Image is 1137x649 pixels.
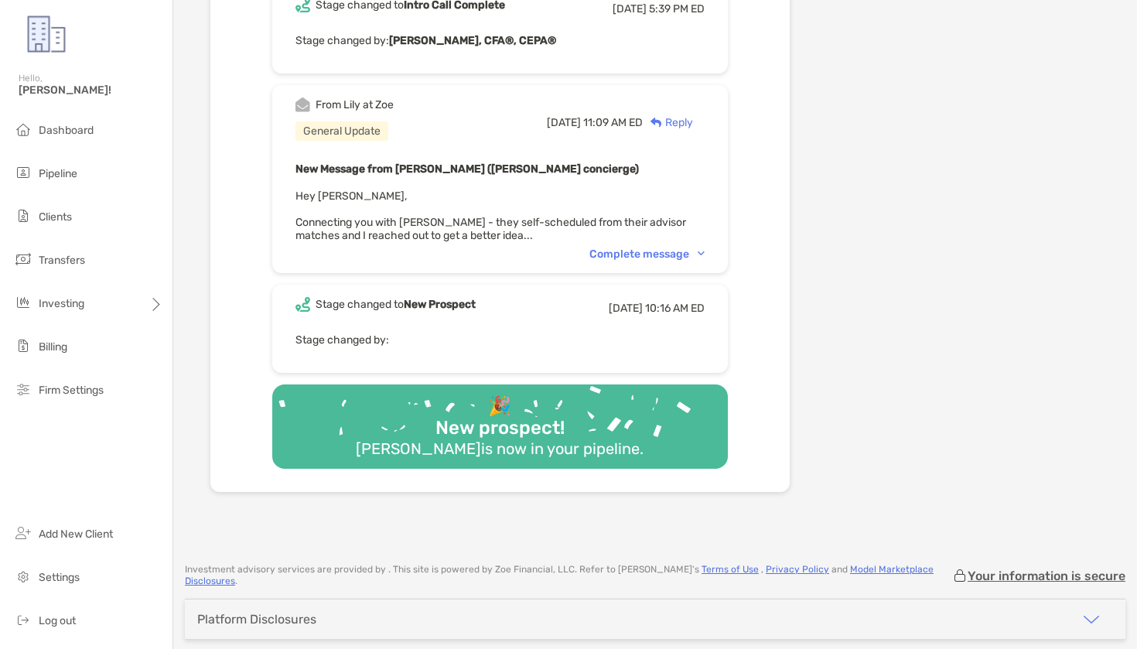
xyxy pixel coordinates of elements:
[39,210,72,224] span: Clients
[295,190,686,242] span: Hey [PERSON_NAME], Connecting you with [PERSON_NAME] - they self-scheduled from their advisor mat...
[295,162,639,176] b: New Message from [PERSON_NAME] ([PERSON_NAME] concierge)
[609,302,643,315] span: [DATE]
[645,302,705,315] span: 10:16 AM ED
[39,571,80,584] span: Settings
[39,384,104,397] span: Firm Settings
[589,248,705,261] div: Complete message
[968,569,1125,583] p: Your information is secure
[295,121,388,141] div: General Update
[185,564,952,587] p: Investment advisory services are provided by . This site is powered by Zoe Financial, LLC. Refer ...
[14,567,32,586] img: settings icon
[702,564,759,575] a: Terms of Use
[14,380,32,398] img: firm-settings icon
[547,116,581,129] span: [DATE]
[613,2,647,15] span: [DATE]
[295,31,705,50] p: Stage changed by:
[766,564,829,575] a: Privacy Policy
[698,251,705,256] img: Chevron icon
[19,84,163,97] span: [PERSON_NAME]!
[39,254,85,267] span: Transfers
[39,614,76,627] span: Log out
[14,610,32,629] img: logout icon
[14,163,32,182] img: pipeline icon
[14,250,32,268] img: transfers icon
[404,298,476,311] b: New Prospect
[643,114,693,131] div: Reply
[295,97,310,112] img: Event icon
[316,98,394,111] div: From Lily at Zoe
[39,167,77,180] span: Pipeline
[185,564,934,586] a: Model Marketplace Disclosures
[39,340,67,354] span: Billing
[39,124,94,137] span: Dashboard
[295,297,310,312] img: Event icon
[14,207,32,225] img: clients icon
[14,336,32,355] img: billing icon
[650,118,662,128] img: Reply icon
[1082,610,1101,629] img: icon arrow
[350,439,650,458] div: [PERSON_NAME] is now in your pipeline.
[14,293,32,312] img: investing icon
[295,330,705,350] p: Stage changed by:
[14,524,32,542] img: add_new_client icon
[482,395,517,418] div: 🎉
[583,116,643,129] span: 11:09 AM ED
[389,34,556,47] b: [PERSON_NAME], CFA®, CEPA®
[14,120,32,138] img: dashboard icon
[649,2,705,15] span: 5:39 PM ED
[19,6,74,62] img: Zoe Logo
[39,528,113,541] span: Add New Client
[316,298,476,311] div: Stage changed to
[39,297,84,310] span: Investing
[272,384,728,456] img: Confetti
[197,612,316,627] div: Platform Disclosures
[429,417,571,439] div: New prospect!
